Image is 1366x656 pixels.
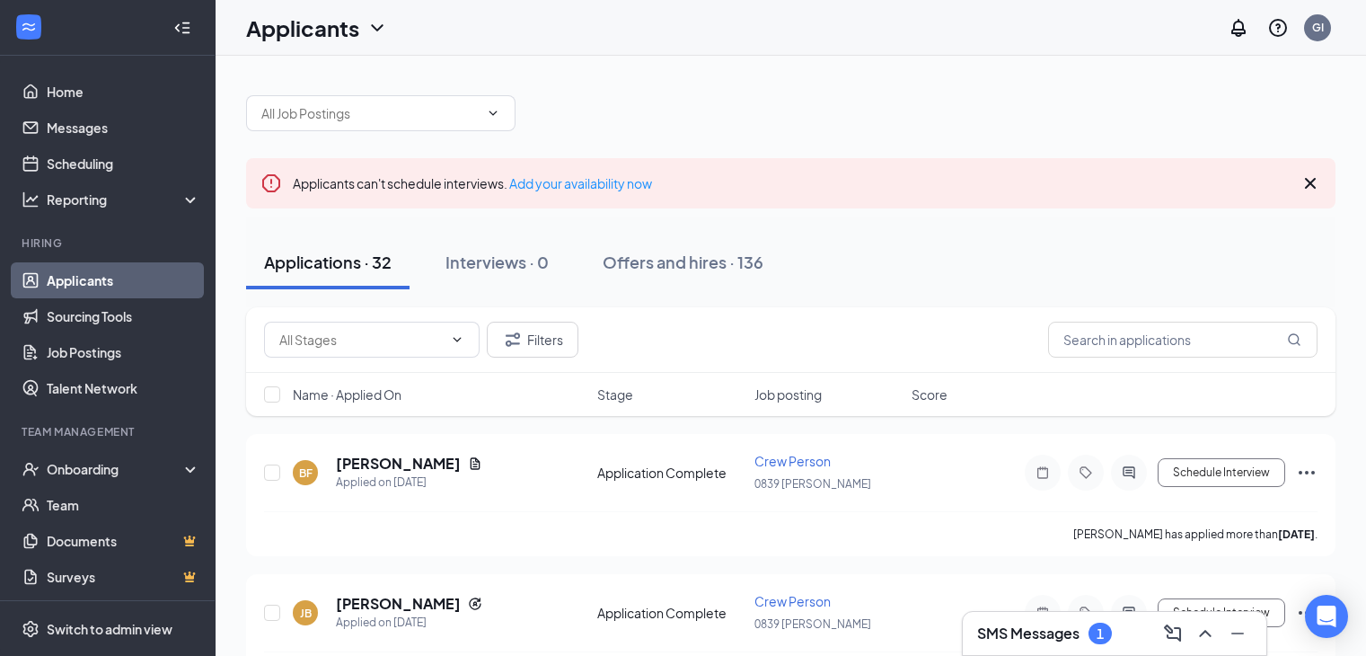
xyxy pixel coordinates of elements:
div: Team Management [22,424,197,439]
div: Reporting [47,191,201,208]
svg: UserCheck [22,460,40,478]
div: BF [299,465,313,481]
div: Application Complete [597,464,744,482]
button: Schedule Interview [1158,598,1285,627]
a: Scheduling [47,146,200,182]
div: Applied on [DATE] [336,474,482,492]
a: Add your availability now [509,175,652,191]
svg: ChevronDown [486,106,500,120]
a: Sourcing Tools [47,298,200,334]
div: Onboarding [47,460,185,478]
svg: MagnifyingGlass [1287,332,1301,347]
h1: Applicants [246,13,359,43]
b: [DATE] [1278,527,1315,541]
svg: Error [260,173,282,194]
svg: Settings [22,620,40,638]
div: Applied on [DATE] [336,614,482,632]
div: Switch to admin view [47,620,172,638]
span: Crew Person [754,453,831,469]
svg: Filter [502,329,524,350]
h5: [PERSON_NAME] [336,454,461,474]
svg: Note [1032,465,1053,480]
svg: ActiveChat [1118,606,1140,620]
a: Team [47,487,200,523]
span: Name · Applied On [293,386,401,403]
input: Search in applications [1048,322,1318,358]
svg: Cross [1300,173,1321,194]
h5: [PERSON_NAME] [336,594,461,614]
svg: Note [1032,606,1053,620]
input: All Job Postings [261,103,479,123]
a: Home [47,74,200,110]
span: Score [912,386,947,403]
svg: Analysis [22,191,40,208]
svg: ActiveChat [1118,465,1140,480]
div: Applications · 32 [264,251,392,273]
div: Hiring [22,235,197,251]
a: DocumentsCrown [47,523,200,559]
span: 0839 [PERSON_NAME] [754,477,871,491]
span: Stage [597,386,633,403]
h3: SMS Messages [977,624,1080,643]
input: All Stages [279,330,443,350]
svg: Reapply [468,597,482,611]
button: ComposeMessage [1159,619,1187,648]
svg: ChevronDown [450,332,464,347]
span: Applicants can't schedule interviews. [293,175,652,191]
svg: Ellipses [1296,602,1318,624]
span: Job posting [754,386,822,403]
div: Offers and hires · 136 [603,251,763,273]
span: Crew Person [754,593,831,609]
a: Job Postings [47,334,200,370]
span: 0839 [PERSON_NAME] [754,617,871,631]
button: Schedule Interview [1158,458,1285,487]
div: Open Intercom Messenger [1305,595,1348,638]
svg: ComposeMessage [1162,623,1184,644]
div: 1 [1097,626,1104,642]
a: Applicants [47,262,200,298]
svg: ChevronUp [1194,623,1216,644]
a: Talent Network [47,370,200,406]
svg: Collapse [173,19,191,37]
svg: ChevronDown [366,17,388,39]
button: Minimize [1223,619,1252,648]
div: Application Complete [597,604,744,622]
svg: Ellipses [1296,462,1318,483]
a: Messages [47,110,200,146]
a: SurveysCrown [47,559,200,595]
svg: WorkstreamLogo [20,18,38,36]
div: GI [1312,20,1324,35]
div: Interviews · 0 [445,251,549,273]
svg: Tag [1075,465,1097,480]
svg: Minimize [1227,623,1248,644]
svg: Tag [1075,606,1097,620]
div: JB [300,606,312,621]
svg: Document [468,457,482,471]
button: Filter Filters [487,322,578,358]
button: ChevronUp [1191,619,1220,648]
svg: QuestionInfo [1267,17,1289,39]
p: [PERSON_NAME] has applied more than . [1073,527,1318,542]
svg: Notifications [1228,17,1249,39]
